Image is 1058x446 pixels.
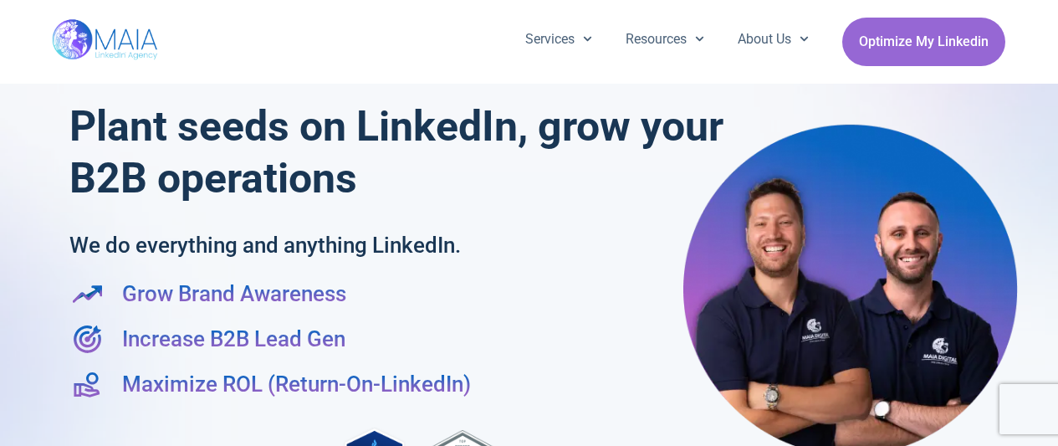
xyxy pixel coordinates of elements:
span: Optimize My Linkedin [859,26,989,58]
nav: Menu [509,18,826,61]
a: About Us [721,18,825,61]
span: Grow Brand Awareness [118,278,346,310]
span: Maximize ROL (Return-On-LinkedIn) [118,368,471,400]
a: Resources [609,18,721,61]
h1: Plant seeds on LinkedIn, grow your B2B operations [69,100,731,204]
a: Optimize My Linkedin [842,18,1005,66]
h2: We do everything and anything LinkedIn. [69,229,622,261]
span: Increase B2B Lead Gen [118,323,345,355]
a: Services [509,18,609,61]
